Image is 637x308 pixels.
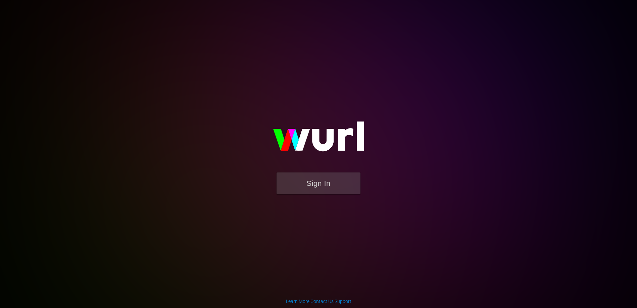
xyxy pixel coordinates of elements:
button: Sign In [277,172,360,194]
img: wurl-logo-on-black-223613ac3d8ba8fe6dc639794a292ebdb59501304c7dfd60c99c58986ef67473.svg [251,107,386,172]
div: | | [286,298,351,305]
a: Support [335,299,351,304]
a: Contact Us [310,299,334,304]
a: Learn More [286,299,309,304]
